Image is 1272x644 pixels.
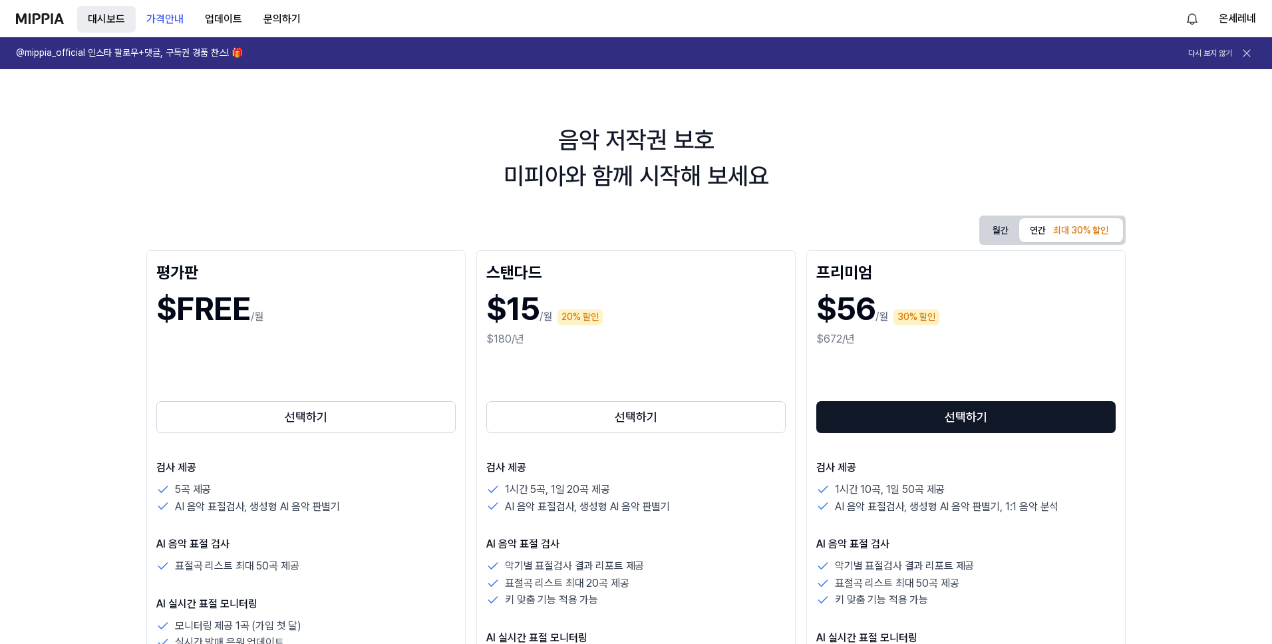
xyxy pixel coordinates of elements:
p: /월 [875,309,888,325]
button: 문의하기 [253,6,311,33]
a: 선택하기 [486,399,786,436]
p: AI 음악 표절검사, 생성형 AI 음악 판별기 [175,498,340,516]
p: 표절곡 리스트 최대 50곡 제공 [835,575,959,592]
p: 1시간 5곡, 1일 20곡 제공 [505,481,609,498]
button: 월간 [982,220,1019,241]
a: 선택하기 [156,399,456,436]
div: 프리미엄 [816,260,1116,281]
div: 스탠다드 [486,260,786,281]
p: 검사 제공 [156,460,456,476]
p: 표절곡 리스트 최대 50곡 제공 [175,558,299,575]
p: /월 [540,309,552,325]
h1: $56 [816,287,875,331]
a: 선택하기 [816,399,1116,436]
p: 키 맞춤 기능 적용 가능 [835,591,928,609]
p: AI 음악 표절 검사 [156,536,456,552]
div: 최대 30% 할인 [1049,223,1112,239]
p: AI 음악 표절검사, 생성형 AI 음악 판별기 [505,498,670,516]
p: 모니터링 제공 1곡 (가입 첫 달) [175,617,301,635]
button: 선택하기 [816,401,1116,433]
p: 키 맞춤 기능 적용 가능 [505,591,598,609]
button: 대시보드 [77,6,136,33]
a: 업데이트 [194,1,253,37]
button: 가격안내 [136,6,194,33]
div: 평가판 [156,260,456,281]
p: 악기별 표절검사 결과 리포트 제공 [835,558,974,575]
div: $180/년 [486,331,786,347]
h1: $15 [486,287,540,331]
img: 알림 [1184,11,1200,27]
button: 선택하기 [156,401,456,433]
p: 1시간 10곡, 1일 50곡 제공 [835,481,945,498]
p: 표절곡 리스트 최대 20곡 제공 [505,575,629,592]
a: 가격안내 [136,1,194,37]
button: 다시 보지 않기 [1188,48,1232,59]
img: logo [16,13,64,24]
p: AI 음악 표절 검사 [816,536,1116,552]
button: 온세레네 [1219,11,1256,27]
button: 선택하기 [486,401,786,433]
p: 악기별 표절검사 결과 리포트 제공 [505,558,644,575]
p: 5곡 제공 [175,481,211,498]
button: 업데이트 [194,6,253,33]
p: /월 [251,309,263,325]
div: 30% 할인 [893,309,939,325]
p: AI 음악 표절검사, 생성형 AI 음악 판별기, 1:1 음악 분석 [835,498,1058,516]
p: AI 음악 표절 검사 [486,536,786,552]
div: $672/년 [816,331,1116,347]
p: 검사 제공 [486,460,786,476]
p: AI 실시간 표절 모니터링 [156,596,456,612]
button: 연간 [1019,218,1123,242]
p: 검사 제공 [816,460,1116,476]
h1: $FREE [156,287,251,331]
div: 20% 할인 [557,309,603,325]
h1: @mippia_official 인스타 팔로우+댓글, 구독권 경품 찬스! 🎁 [16,47,243,60]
